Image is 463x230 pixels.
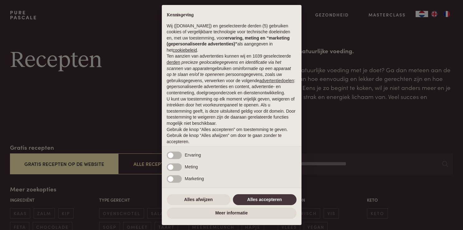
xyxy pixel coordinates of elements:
strong: ervaring, meting en “marketing (gepersonaliseerde advertenties)” [167,35,290,47]
button: advertentiedoelen [259,78,294,84]
em: precieze geolocatiegegevens en identificatie via het scannen van apparaten [167,60,281,71]
button: Meer informatie [167,208,297,219]
p: Ten aanzien van advertenties kunnen wij en 1039 geselecteerde gebruiken om en persoonsgegevens, z... [167,53,297,96]
p: Wij ([DOMAIN_NAME]) en geselecteerde derden (5) gebruiken cookies of vergelijkbare technologie vo... [167,23,297,54]
h2: Kennisgeving [167,12,297,18]
span: Marketing [185,176,204,181]
button: derden [167,59,181,66]
p: Gebruik de knop “Alles accepteren” om toestemming te geven. Gebruik de knop “Alles afwijzen” om d... [167,127,297,145]
em: informatie op een apparaat op te slaan en/of te openen [167,66,291,77]
span: Meting [185,164,198,169]
a: cookiebeleid [173,48,197,53]
p: U kunt uw toestemming op elk moment vrijelijk geven, weigeren of intrekken door het voorkeurenpan... [167,96,297,127]
button: Alles afwijzen [167,194,230,205]
button: Alles accepteren [233,194,297,205]
span: Ervaring [185,153,201,157]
